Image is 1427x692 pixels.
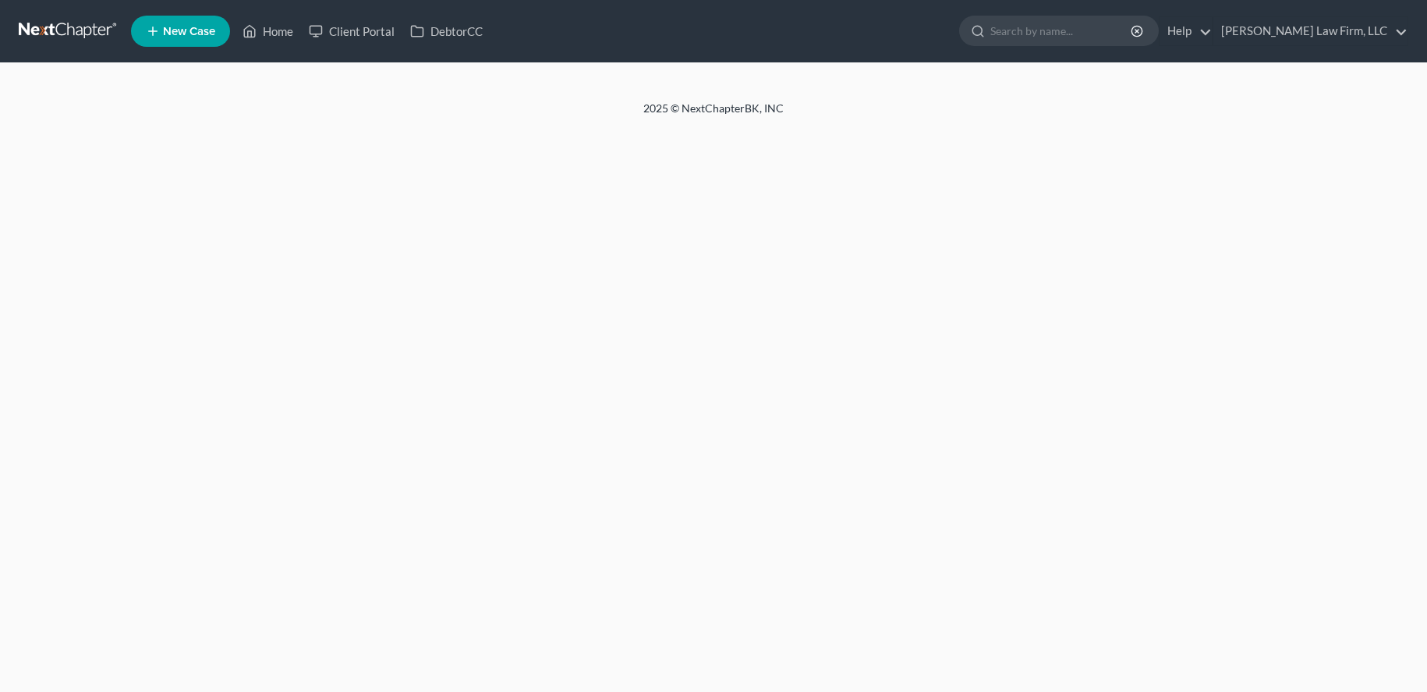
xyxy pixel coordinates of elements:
a: DebtorCC [402,17,490,45]
input: Search by name... [990,16,1133,45]
a: Client Portal [301,17,402,45]
div: 2025 © NextChapterBK, INC [269,101,1158,129]
span: New Case [163,26,215,37]
a: [PERSON_NAME] Law Firm, LLC [1213,17,1408,45]
a: Help [1160,17,1212,45]
a: Home [235,17,301,45]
